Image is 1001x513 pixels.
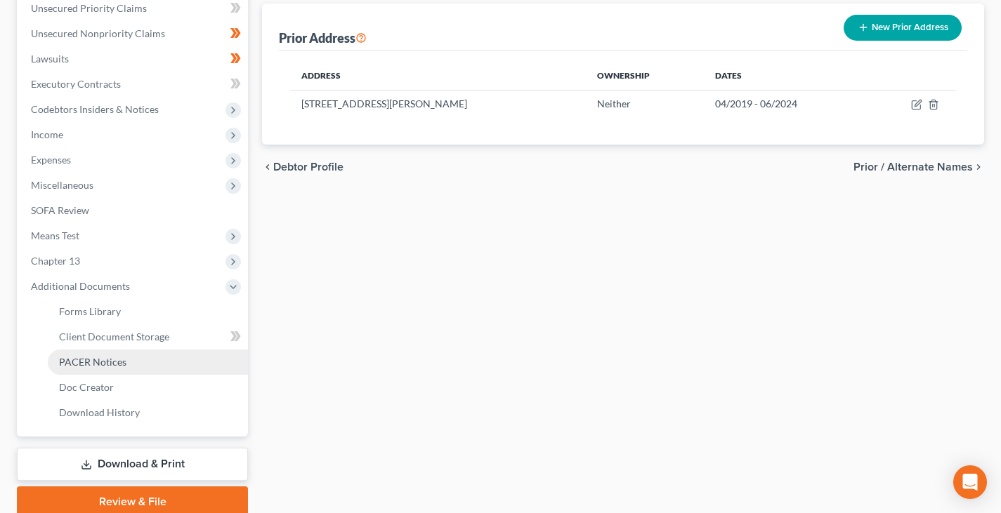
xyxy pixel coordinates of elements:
[31,154,71,166] span: Expenses
[262,161,344,173] button: chevron_left Debtor Profile
[273,161,344,173] span: Debtor Profile
[20,46,248,72] a: Lawsuits
[59,305,121,317] span: Forms Library
[844,15,962,41] button: New Prior Address
[31,204,89,216] span: SOFA Review
[31,255,80,267] span: Chapter 13
[48,349,248,375] a: PACER Notices
[290,62,586,90] th: Address
[953,465,987,499] div: Open Intercom Messenger
[59,381,114,393] span: Doc Creator
[59,331,169,342] span: Client Document Storage
[20,198,248,223] a: SOFA Review
[31,229,79,241] span: Means Test
[48,375,248,400] a: Doc Creator
[17,448,248,481] a: Download & Print
[853,161,984,173] button: Prior / Alternate Names chevron_right
[31,27,165,39] span: Unsecured Nonpriority Claims
[31,103,159,115] span: Codebtors Insiders & Notices
[31,280,130,292] span: Additional Documents
[290,90,586,116] td: [STREET_ADDRESS][PERSON_NAME]
[59,406,140,418] span: Download History
[31,2,147,14] span: Unsecured Priority Claims
[48,400,248,425] a: Download History
[262,161,273,173] i: chevron_left
[31,128,63,140] span: Income
[48,299,248,324] a: Forms Library
[704,90,868,116] td: 04/2019 - 06/2024
[704,62,868,90] th: Dates
[31,53,69,65] span: Lawsuits
[20,21,248,46] a: Unsecured Nonpriority Claims
[586,90,704,116] td: Neither
[586,62,704,90] th: Ownership
[853,161,973,173] span: Prior / Alternate Names
[279,29,367,46] div: Prior Address
[20,72,248,97] a: Executory Contracts
[31,179,93,191] span: Miscellaneous
[973,161,984,173] i: chevron_right
[48,324,248,349] a: Client Document Storage
[59,356,126,368] span: PACER Notices
[31,78,121,90] span: Executory Contracts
